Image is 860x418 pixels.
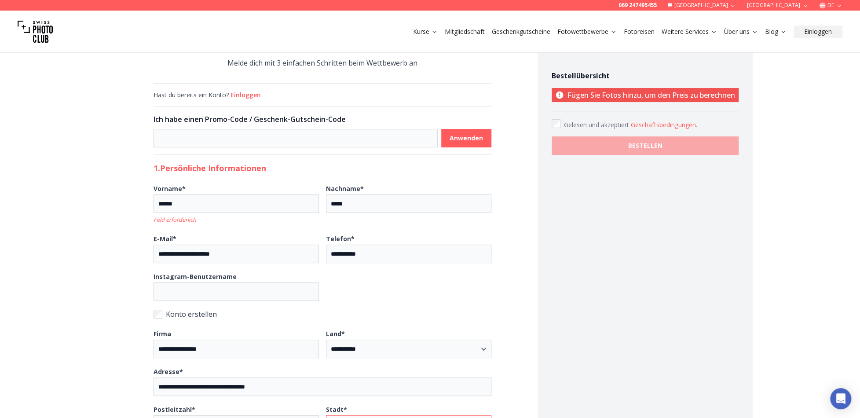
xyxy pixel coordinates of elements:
button: Geschenkgutscheine [488,26,554,38]
div: Hast du bereits ein Konto? [154,91,491,99]
input: Accept terms [552,119,560,128]
button: Über uns [721,26,761,38]
a: Über uns [724,27,758,36]
input: Telefon* [326,245,491,263]
b: Firma [154,330,171,338]
b: Instagram-Benutzername [154,272,237,281]
input: Firma [154,340,319,358]
b: Adresse * [154,367,183,376]
b: BESTELLEN [628,141,662,150]
button: Mitgliedschaft [441,26,488,38]
a: Fotoreisen [624,27,655,36]
button: Weitere Services [658,26,721,38]
span: Gelesen und akzeptiert [564,121,631,129]
a: Fotowettbewerbe [557,27,617,36]
img: Swiss photo club [18,14,53,49]
button: Einloggen [231,91,261,99]
p: Fügen Sie Fotos hinzu, um den Preis zu berechnen [552,88,739,102]
a: 069 247495455 [618,2,657,9]
b: Postleitzahl * [154,405,195,414]
h3: Ich habe einen Promo-Code / Geschenk-Gutschein-Code [154,114,491,125]
a: Geschenkgutscheine [492,27,550,36]
button: Blog [761,26,790,38]
button: Anwenden [441,129,491,147]
i: Feld erforderlich [154,216,196,224]
input: Konto erstellen [154,310,162,319]
a: Blog [765,27,787,36]
b: Land * [326,330,345,338]
button: BESTELLEN [552,136,739,155]
h2: 1. Persönliche Informationen [154,162,491,174]
b: Anwenden [450,134,483,143]
input: E-Mail* [154,245,319,263]
button: Fotowettbewerbe [554,26,620,38]
b: E-Mail * [154,235,176,243]
button: Accept termsGelesen und akzeptiert [631,121,697,129]
input: Adresse* [154,378,491,396]
button: Fotoreisen [620,26,658,38]
button: Einloggen [794,26,842,38]
b: Vorname * [154,184,186,193]
input: Vorname*Feld erforderlich [154,194,319,213]
b: Stadt * [326,405,347,414]
a: Weitere Services [662,27,717,36]
a: Kurse [413,27,438,36]
select: Land* [326,340,491,358]
div: Open Intercom Messenger [830,388,851,409]
a: Mitgliedschaft [445,27,485,36]
b: Nachname * [326,184,364,193]
h4: Bestellübersicht [552,70,739,81]
label: Konto erstellen [154,308,491,320]
input: Instagram-Benutzername [154,282,319,301]
b: Telefon * [326,235,355,243]
button: Kurse [410,26,441,38]
input: Nachname* [326,194,491,213]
